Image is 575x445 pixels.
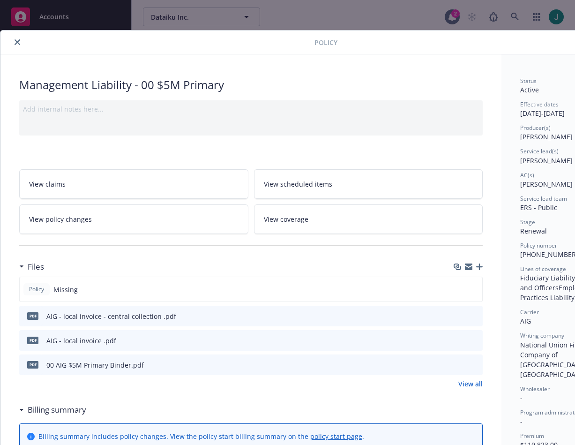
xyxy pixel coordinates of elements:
[520,273,575,282] span: Fiduciary Liability
[520,218,535,226] span: Stage
[520,317,531,325] span: AIG
[520,417,523,426] span: -
[254,204,483,234] a: View coverage
[310,432,362,441] a: policy start page
[456,336,463,346] button: download file
[19,204,248,234] a: View policy changes
[29,179,66,189] span: View claims
[46,336,116,346] div: AIG - local invoice .pdf
[520,77,537,85] span: Status
[12,37,23,48] button: close
[520,265,566,273] span: Lines of coverage
[46,360,144,370] div: 00 AIG $5M Primary Binder.pdf
[520,393,523,402] span: -
[520,147,559,155] span: Service lead(s)
[520,100,559,108] span: Effective dates
[456,360,463,370] button: download file
[38,431,364,441] div: Billing summary includes policy changes. View the policy start billing summary on the .
[28,261,44,273] h3: Files
[520,195,567,203] span: Service lead team
[470,311,479,321] button: preview file
[458,379,483,389] a: View all
[254,169,483,199] a: View scheduled items
[264,214,308,224] span: View coverage
[314,38,337,47] span: Policy
[23,104,479,114] div: Add internal notes here...
[520,432,544,440] span: Premium
[53,285,78,294] span: Missing
[520,203,557,212] span: ERS - Public
[19,77,483,93] div: Management Liability - 00 $5M Primary
[520,385,550,393] span: Wholesaler
[520,308,539,316] span: Carrier
[520,156,573,165] span: [PERSON_NAME]
[46,311,176,321] div: AIG - local invoice - central collection .pdf
[456,311,463,321] button: download file
[27,285,46,294] span: Policy
[19,169,248,199] a: View claims
[520,132,573,141] span: [PERSON_NAME]
[470,336,479,346] button: preview file
[27,337,38,344] span: pdf
[28,404,86,416] h3: Billing summary
[520,241,557,249] span: Policy number
[520,85,539,94] span: Active
[19,404,86,416] div: Billing summary
[27,312,38,319] span: pdf
[27,361,38,368] span: pdf
[264,179,332,189] span: View scheduled items
[19,261,44,273] div: Files
[29,214,92,224] span: View policy changes
[520,332,564,339] span: Writing company
[520,171,534,179] span: AC(s)
[520,180,573,189] span: [PERSON_NAME]
[520,124,551,132] span: Producer(s)
[470,360,479,370] button: preview file
[520,226,547,235] span: Renewal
